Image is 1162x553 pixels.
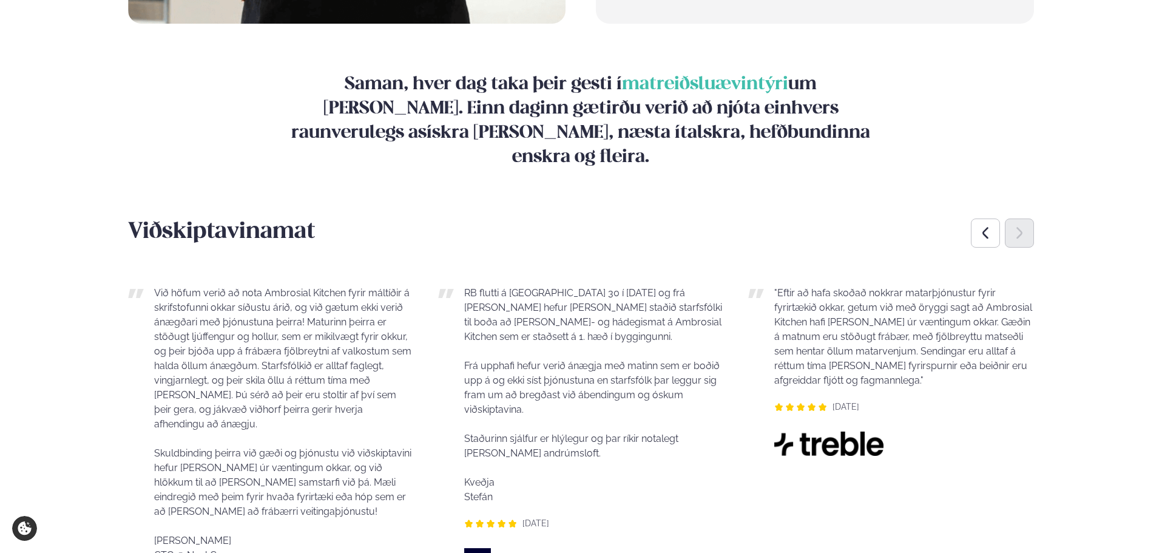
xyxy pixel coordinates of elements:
span: [DATE] [522,518,549,528]
span: "Eftir að hafa skoðað nokkrar matarþjónustur fyrir fyrirtækið okkar, getum við með öryggi sagt að... [774,287,1032,386]
div: Next slide [1005,219,1034,248]
span: [DATE] [833,402,859,412]
p: Frá upphafi hefur verið ánægja með matinn sem er boðið upp á og ekki síst þjónustuna en starfsfól... [464,344,724,417]
p: Kveðja Stefán [464,475,724,504]
h4: Saman, hver dag taka þeir gesti í um [PERSON_NAME]. Einn daginn gætirðu verið að njóta einhvers r... [277,72,885,169]
span: Viðskiptavinamat [128,222,315,243]
p: Staðurinn sjálfur er hlýlegur og þar ríkir notalegt [PERSON_NAME] andrúmsloft. [464,417,724,475]
p: RB flutti á [GEOGRAPHIC_DATA] 30 í [DATE] og frá [PERSON_NAME] hefur [PERSON_NAME] staðið starfsf... [464,286,724,344]
a: Cookie settings [12,516,37,541]
span: matreiðsluævintýri [622,76,788,93]
img: image alt [774,432,883,456]
div: Previous slide [971,219,1000,248]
